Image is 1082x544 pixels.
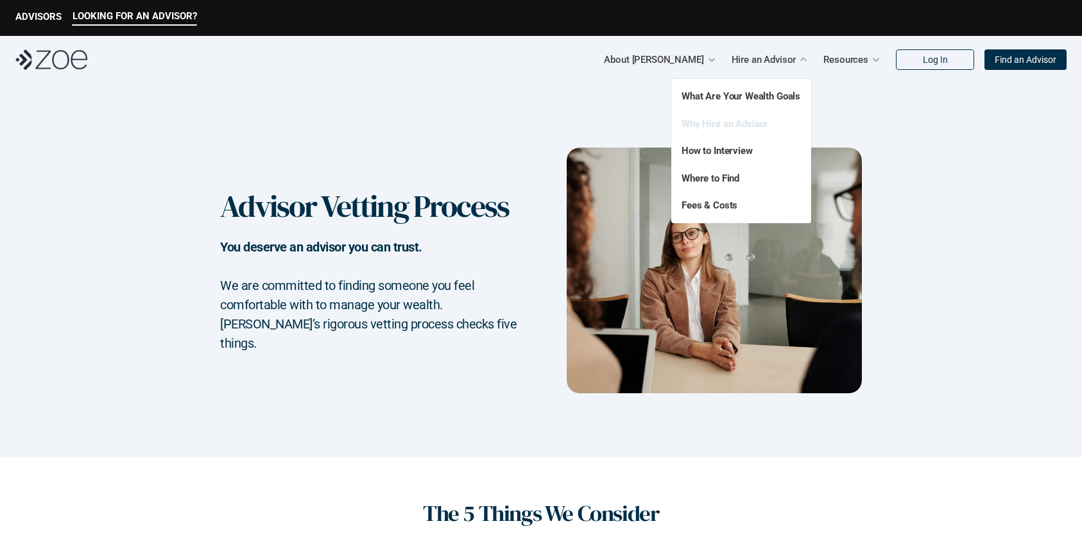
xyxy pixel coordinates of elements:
[732,50,796,69] p: Hire an Advisor
[995,55,1056,65] p: Find an Advisor
[984,49,1067,70] a: Find an Advisor
[682,118,768,130] a: Why Hire an Advisor
[73,10,197,22] p: LOOKING FOR AN ADVISOR?
[682,90,800,102] a: What Are Your Wealth Goals
[220,276,517,353] h2: We are committed to finding someone you feel comfortable with to manage your wealth. [PERSON_NAME...
[823,50,868,69] p: Resources
[682,145,753,157] a: How to Interview
[682,200,737,211] a: Fees & Costs
[423,501,658,526] h1: The 5 Things We Consider
[220,188,514,225] h1: Advisor Vetting Process
[682,173,739,184] a: Where to Find
[15,11,62,22] p: ADVISORS
[923,55,948,65] p: Log In
[896,49,974,70] a: Log In
[220,237,517,276] h2: You deserve an advisor you can trust.
[604,50,703,69] p: About [PERSON_NAME]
